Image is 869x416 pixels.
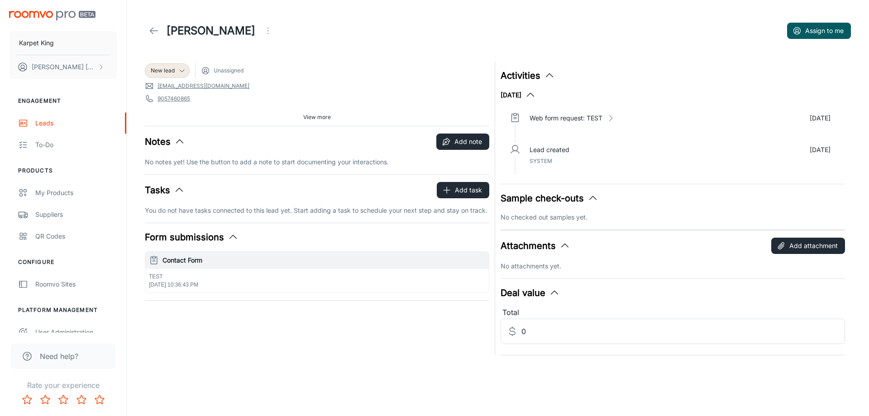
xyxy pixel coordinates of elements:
div: Roomvo Sites [35,279,117,289]
div: To-do [35,140,117,150]
button: Open menu [259,22,277,40]
span: System [530,158,552,164]
button: Add attachment [771,238,845,254]
button: Deal value [501,286,560,300]
a: 9057460865 [158,95,190,103]
button: Rate 5 star [91,391,109,409]
button: Sample check-outs [501,191,598,205]
p: No checked out samples yet. [501,212,845,222]
span: [DATE] 10:36:43 PM [149,282,198,288]
button: Form submissions [145,230,239,244]
input: Estimated deal value [521,319,845,344]
p: [DATE] [810,113,831,123]
button: Add note [436,134,489,150]
h1: [PERSON_NAME] [167,23,255,39]
button: Notes [145,135,185,148]
div: Leads [35,118,117,128]
div: Total [501,307,845,319]
p: No notes yet! Use the button to add a note to start documenting your interactions. [145,157,489,167]
button: Rate 2 star [36,391,54,409]
div: QR Codes [35,231,117,241]
div: My Products [35,188,117,198]
button: Add task [437,182,489,198]
img: Roomvo PRO Beta [9,11,95,20]
div: User Administration [35,327,117,337]
button: Karpet King [9,31,117,55]
button: Rate 4 star [72,391,91,409]
div: Suppliers [35,210,117,220]
p: Web form request: TEST [530,113,602,123]
button: Contact FormTEST[DATE] 10:36:43 PM [145,252,489,292]
p: Rate your experience [7,380,119,391]
p: Lead created [530,145,569,155]
p: TEST [149,273,485,281]
div: New lead [145,63,190,78]
button: Tasks [145,183,185,197]
button: View more [300,110,334,124]
span: Need help? [40,351,78,362]
button: Assign to me [787,23,851,39]
p: Karpet King [19,38,54,48]
p: [PERSON_NAME] [PERSON_NAME] [32,62,95,72]
button: Attachments [501,239,570,253]
p: [DATE] [810,145,831,155]
span: View more [303,113,331,121]
button: Rate 3 star [54,391,72,409]
button: Rate 1 star [18,391,36,409]
p: You do not have tasks connected to this lead yet. Start adding a task to schedule your next step ... [145,206,489,215]
button: [PERSON_NAME] [PERSON_NAME] [9,55,117,79]
a: [EMAIL_ADDRESS][DOMAIN_NAME] [158,82,249,90]
span: New lead [151,67,175,75]
p: No attachments yet. [501,261,845,271]
button: Activities [501,69,555,82]
button: [DATE] [501,90,536,100]
span: Unassigned [214,67,244,75]
h6: Contact Form [162,255,485,265]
